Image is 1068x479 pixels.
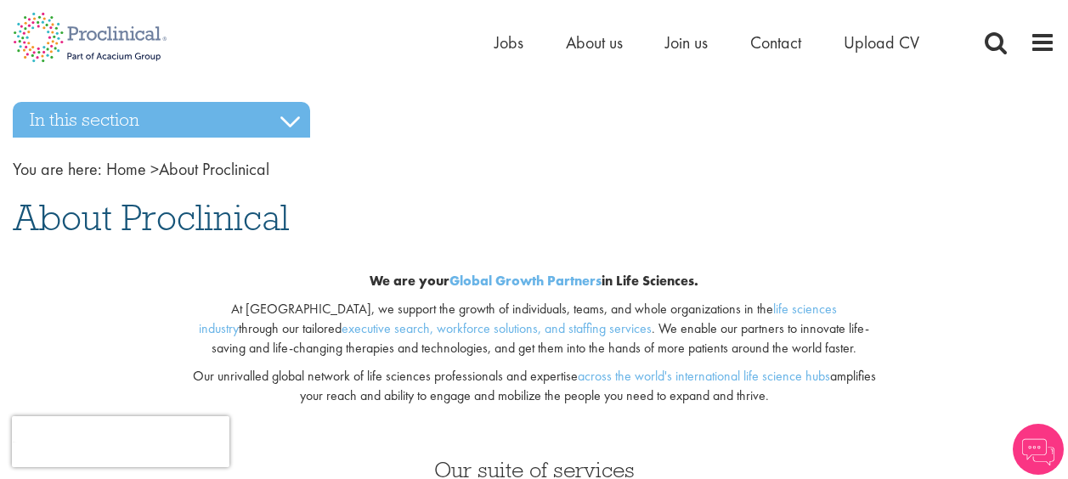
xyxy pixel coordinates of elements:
[106,158,269,180] span: About Proclinical
[199,300,837,337] a: life sciences industry
[370,272,698,290] b: We are your in Life Sciences.
[494,31,523,54] a: Jobs
[566,31,623,54] a: About us
[150,158,159,180] span: >
[13,102,310,138] h3: In this section
[844,31,919,54] a: Upload CV
[12,416,229,467] iframe: reCAPTCHA
[665,31,708,54] a: Join us
[1013,424,1064,475] img: Chatbot
[106,158,146,180] a: breadcrumb link to Home
[191,367,878,406] p: Our unrivalled global network of life sciences professionals and expertise amplifies your reach a...
[342,319,652,337] a: executive search, workforce solutions, and staffing services
[449,272,602,290] a: Global Growth Partners
[750,31,801,54] a: Contact
[578,367,830,385] a: across the world's international life science hubs
[13,158,102,180] span: You are here:
[191,300,878,358] p: At [GEOGRAPHIC_DATA], we support the growth of individuals, teams, and whole organizations in the...
[13,194,289,240] span: About Proclinical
